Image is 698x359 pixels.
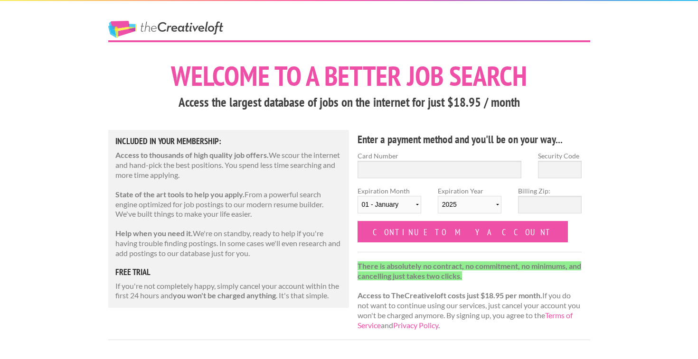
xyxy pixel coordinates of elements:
strong: you won't be charged anything [173,291,276,300]
strong: State of the art tools to help you apply. [115,190,245,199]
label: Expiration Year [438,186,501,221]
strong: Access to TheCreativeloft costs just $18.95 per month. [358,291,542,300]
h1: Welcome to a better job search [108,62,590,90]
p: From a powerful search engine optimized for job postings to our modern resume builder. We've buil... [115,190,342,219]
p: If you do not want to continue using our services, just cancel your account you won't be charged ... [358,261,582,331]
h4: Enter a payment method and you'll be on your way... [358,132,582,147]
label: Security Code [538,151,582,161]
select: Expiration Month [358,196,421,213]
strong: Access to thousands of high quality job offers. [115,150,269,159]
label: Billing Zip: [518,186,582,196]
a: Privacy Policy [393,321,438,330]
strong: Help when you need it. [115,229,193,238]
a: The Creative Loft [108,21,223,38]
h5: Included in Your Membership: [115,137,342,146]
h5: free trial [115,268,342,276]
p: We scour the internet and hand-pick the best positions. You spend less time searching and more ti... [115,150,342,180]
label: Expiration Month [358,186,421,221]
strong: There is absolutely no contract, no commitment, no minimums, and cancelling just takes two clicks. [358,261,581,280]
label: Card Number [358,151,522,161]
h3: Access the largest database of jobs on the internet for just $18.95 / month [108,93,590,111]
a: Terms of Service [358,311,573,330]
select: Expiration Year [438,196,501,213]
p: If you're not completely happy, simply cancel your account within the first 24 hours and . It's t... [115,281,342,301]
p: We're on standby, ready to help if you're having trouble finding postings. In some cases we'll ev... [115,229,342,258]
input: Continue to my account [358,221,568,242]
